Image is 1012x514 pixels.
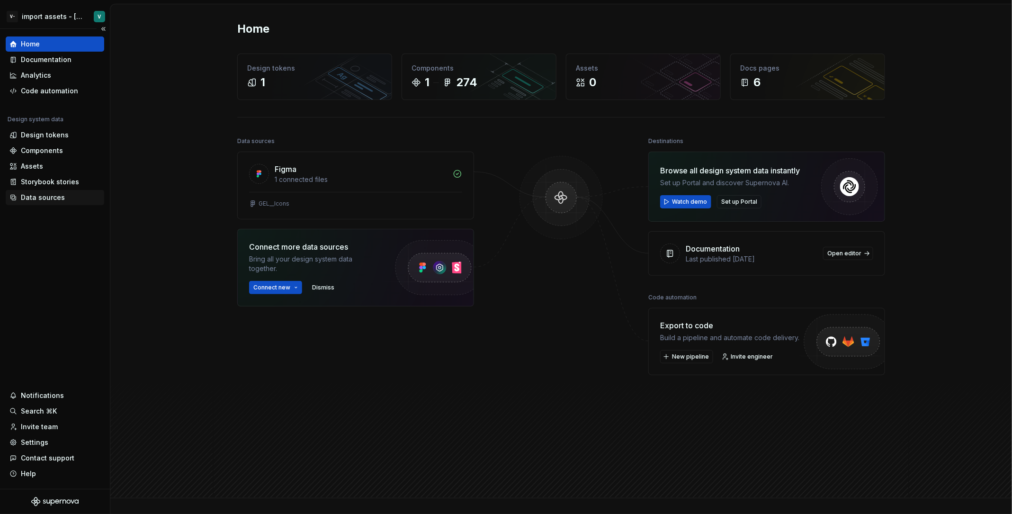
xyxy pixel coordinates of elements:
[425,75,430,90] div: 1
[717,195,761,208] button: Set up Portal
[8,116,63,123] div: Design system data
[21,438,48,447] div: Settings
[648,135,683,148] div: Destinations
[249,241,377,252] div: Connect more data sources
[660,320,799,331] div: Export to code
[21,55,72,64] div: Documentation
[97,22,110,36] button: Collapse sidebar
[275,175,447,184] div: 1 connected files
[275,163,296,175] div: Figma
[6,388,104,403] button: Notifications
[660,333,799,343] div: Build a pipeline and automate code delivery.
[253,284,290,291] span: Connect new
[566,54,721,100] a: Assets0
[6,127,104,143] a: Design tokens
[6,419,104,434] a: Invite team
[6,466,104,481] button: Help
[6,83,104,99] a: Code automation
[6,52,104,67] a: Documentation
[402,54,556,100] a: Components1274
[21,130,69,140] div: Design tokens
[823,247,873,260] a: Open editor
[312,284,334,291] span: Dismiss
[6,190,104,205] a: Data sources
[31,497,79,506] svg: Supernova Logo
[660,178,800,188] div: Set up Portal and discover Supernova AI.
[6,68,104,83] a: Analytics
[260,75,265,90] div: 1
[6,159,104,174] a: Assets
[237,152,474,219] a: Figma1 connected filesGEL__Icons
[308,281,339,294] button: Dismiss
[21,422,58,432] div: Invite team
[731,353,773,361] span: Invite engineer
[589,75,596,90] div: 0
[686,243,740,254] div: Documentation
[259,200,289,207] div: GEL__Icons
[249,281,302,294] button: Connect new
[660,195,711,208] button: Watch demo
[648,291,697,304] div: Code automation
[686,254,817,264] div: Last published [DATE]
[21,86,78,96] div: Code automation
[98,13,101,20] div: V
[21,39,40,49] div: Home
[660,350,713,363] button: New pipeline
[456,75,477,90] div: 274
[6,143,104,158] a: Components
[21,193,65,202] div: Data sources
[660,165,800,176] div: Browse all design system data instantly
[827,250,861,257] span: Open editor
[21,162,43,171] div: Assets
[6,451,104,466] button: Contact support
[21,453,74,463] div: Contact support
[672,198,707,206] span: Watch demo
[7,11,18,22] div: V-
[249,254,377,273] div: Bring all your design system data together.
[237,21,269,36] h2: Home
[740,63,875,73] div: Docs pages
[237,135,275,148] div: Data sources
[6,174,104,189] a: Storybook stories
[21,391,64,400] div: Notifications
[237,54,392,100] a: Design tokens1
[6,435,104,450] a: Settings
[719,350,777,363] a: Invite engineer
[730,54,885,100] a: Docs pages6
[21,146,63,155] div: Components
[247,63,382,73] div: Design tokens
[721,198,757,206] span: Set up Portal
[2,6,108,27] button: V-import assets - [PERSON_NAME]V
[21,71,51,80] div: Analytics
[672,353,709,361] span: New pipeline
[21,406,57,416] div: Search ⌘K
[412,63,546,73] div: Components
[576,63,711,73] div: Assets
[6,404,104,419] button: Search ⌘K
[22,12,82,21] div: import assets - [PERSON_NAME]
[21,177,79,187] div: Storybook stories
[21,469,36,478] div: Help
[753,75,761,90] div: 6
[6,36,104,52] a: Home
